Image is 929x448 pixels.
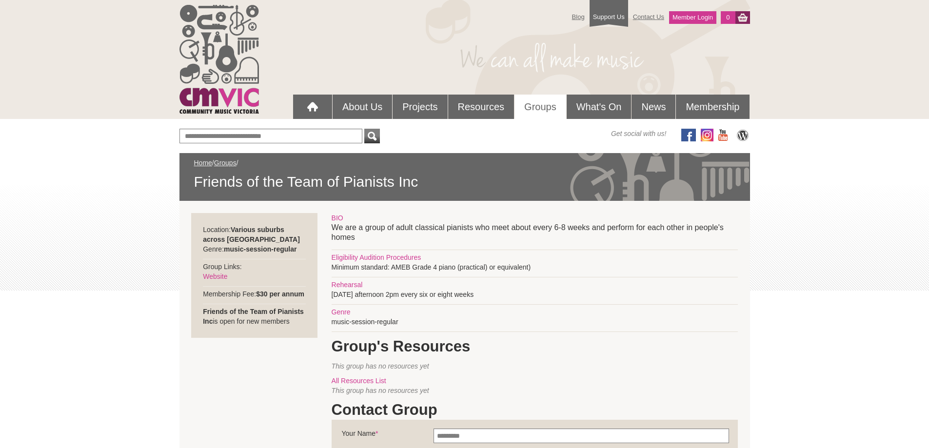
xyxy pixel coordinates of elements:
[179,5,259,114] img: cmvic_logo.png
[332,253,738,262] div: Eligibility Audition Procedures
[393,95,447,119] a: Projects
[721,11,735,24] a: 0
[332,400,738,420] h1: Contact Group
[203,273,227,280] a: Website
[203,226,300,243] strong: Various suburbs across [GEOGRAPHIC_DATA]
[735,129,750,141] img: CMVic Blog
[448,95,514,119] a: Resources
[332,307,738,317] div: Genre
[567,95,632,119] a: What's On
[194,159,212,167] a: Home
[203,308,304,325] strong: Friends of the Team of Pianists Inc
[332,337,738,356] h1: Group's Resources
[676,95,749,119] a: Membership
[628,8,669,25] a: Contact Us
[191,213,317,338] div: Location: Genre: Group Links: Membership Fee: is open for new members
[256,290,304,298] strong: $30 per annum
[332,280,738,290] div: Rehearsal
[514,95,566,119] a: Groups
[332,223,738,242] p: We are a group of adult classical pianists who meet about every 6-8 weeks and perform for each ot...
[332,362,429,370] span: This group has no resources yet
[669,11,716,24] a: Member Login
[701,129,713,141] img: icon-instagram.png
[194,158,735,191] div: / /
[567,8,590,25] a: Blog
[224,245,296,253] strong: music-session-regular
[214,159,237,167] a: Groups
[332,387,429,394] span: This group has no resources yet
[333,95,392,119] a: About Us
[194,173,735,191] span: Friends of the Team of Pianists Inc
[342,429,434,443] label: Your Name
[632,95,675,119] a: News
[332,213,738,223] div: BIO
[611,129,667,138] span: Get social with us!
[332,376,738,386] div: All Resources List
